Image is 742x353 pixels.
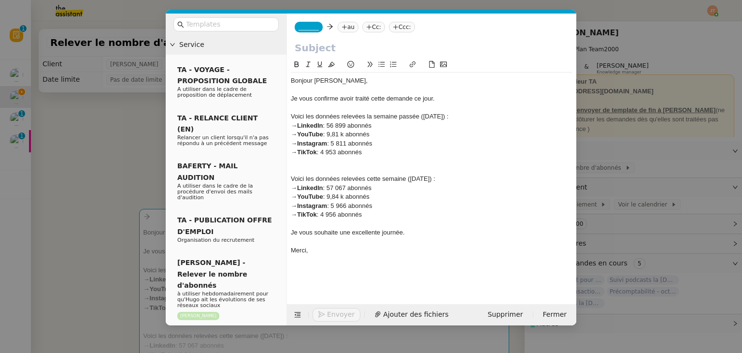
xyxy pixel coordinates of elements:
span: Fermer [543,309,567,320]
strong: YouTube [297,193,323,200]
nz-tag: au [338,22,358,32]
input: Subject [295,41,569,55]
span: Relancer un client lorsqu'il n'a pas répondu à un précédent message [177,134,269,147]
strong: TikTok [297,211,317,218]
button: Ajouter des fichiers [369,308,454,322]
nz-tag: [PERSON_NAME] [177,312,219,320]
div: → : 4 953 abonnés [291,148,572,157]
button: Fermer [537,308,572,322]
strong: Instagram [297,202,327,209]
span: à utiliser hebdomadairement pour qu'Hugo ait les évolutions de ses réseaux sociaux [177,291,268,309]
span: Ajouter des fichiers [383,309,448,320]
strong: LinkedIn [297,184,323,191]
strong: LinkedIn [297,122,323,129]
div: Voici les données relevées la semaine passée ([DATE]) : [291,112,572,121]
span: Organisation du recrutement [177,237,255,243]
span: A utiliser dans le cadre de la procédure d'envoi des mails d'audition [177,183,253,201]
span: A utiliser dans le cadre de proposition de déplacement [177,86,252,98]
div: Je vous souhaite une excellente journée. [291,228,572,237]
strong: YouTube [297,131,323,138]
span: TA - PUBLICATION OFFRE D'EMPLOI [177,216,272,235]
nz-tag: Ccc: [389,22,415,32]
strong: Instagram [297,140,327,147]
div: → : 5 966 abonnés [291,202,572,210]
input: Templates [186,19,273,30]
div: Bonjour [PERSON_NAME], [291,76,572,85]
div: → : 5 811 abonnés [291,139,572,148]
div: Je vous confirme avoir traité cette demande ce jour. [291,94,572,103]
button: Supprimer [482,308,528,322]
div: → : 4 956 abonnés [291,210,572,219]
span: Service [179,39,283,50]
span: TA - RELANCE CLIENT (EN) [177,114,258,133]
div: Merci, [291,246,572,255]
div: Voici les données relevées cette semaine ([DATE]) : [291,175,572,183]
span: TA - VOYAGE - PROPOSITION GLOBALE [177,66,267,85]
div: → : 56 899 abonnés [291,121,572,130]
span: _______ [299,24,319,30]
div: → : 57 067 abonnés [291,184,572,192]
div: → : 9,81 k abonnés [291,130,572,139]
span: [PERSON_NAME] - Relever le nombre d'abonnés [177,259,247,289]
div: → : 9,84 k abonnés [291,192,572,201]
span: BAFERTY - MAIL AUDITION [177,162,238,181]
strong: TikTok [297,148,317,156]
nz-tag: Cc: [362,22,385,32]
span: Supprimer [487,309,523,320]
button: Envoyer [313,308,360,322]
div: Service [166,35,286,54]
